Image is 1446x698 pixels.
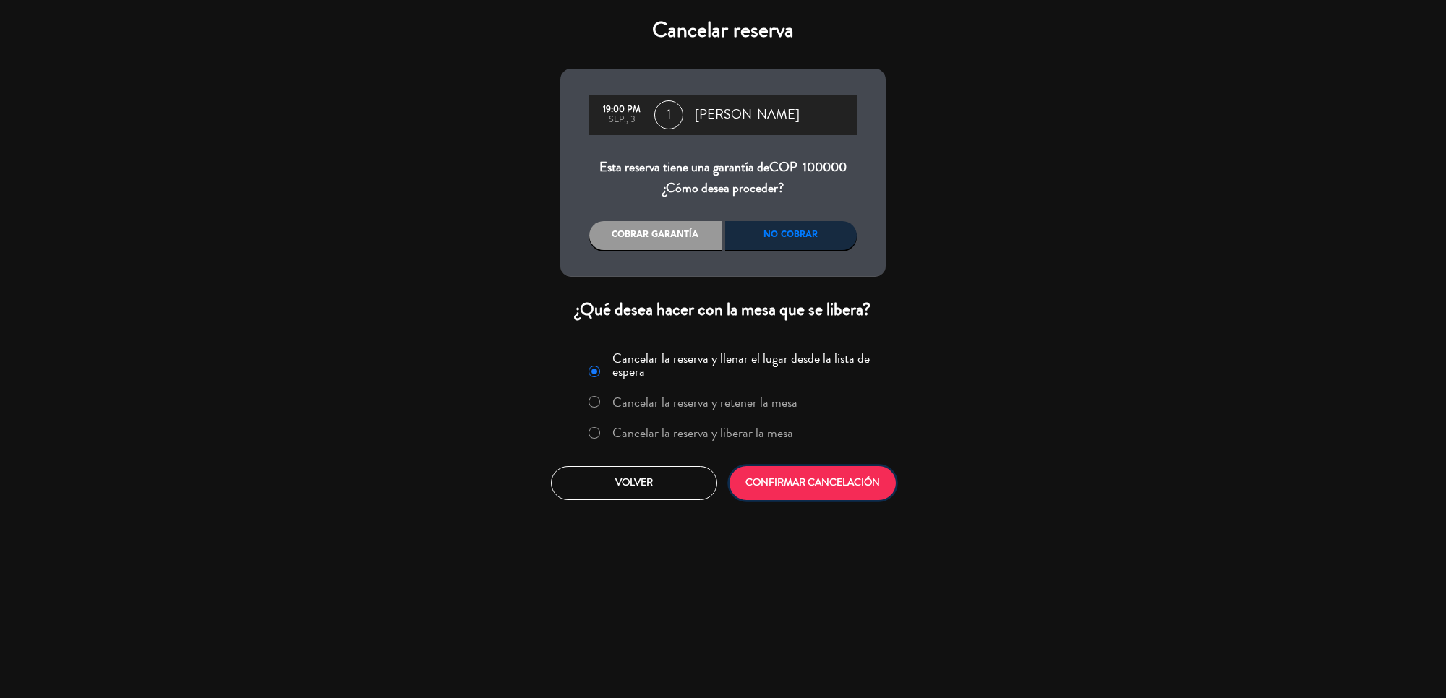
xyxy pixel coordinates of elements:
[695,104,800,126] span: [PERSON_NAME]
[654,100,683,129] span: 1
[596,115,647,125] div: sep., 3
[769,158,797,176] span: COP
[596,105,647,115] div: 19:00 PM
[560,17,886,43] h4: Cancelar reserva
[589,157,857,199] div: Esta reserva tiene una garantía de ¿Cómo desea proceder?
[560,298,886,321] div: ¿Qué desea hacer con la mesa que se libera?
[725,221,857,250] div: No cobrar
[803,158,847,176] span: 100000
[612,396,797,409] label: Cancelar la reserva y retener la mesa
[551,466,717,500] button: Volver
[612,426,793,439] label: Cancelar la reserva y liberar la mesa
[730,466,896,500] button: CONFIRMAR CANCELACIÓN
[589,221,722,250] div: Cobrar garantía
[612,352,877,378] label: Cancelar la reserva y llenar el lugar desde la lista de espera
